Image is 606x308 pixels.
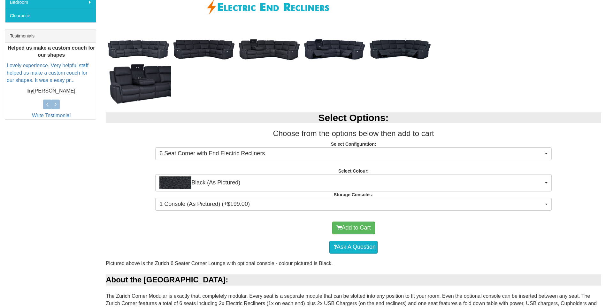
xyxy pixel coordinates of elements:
[338,168,369,174] strong: Select Colour:
[7,87,96,95] p: [PERSON_NAME]
[106,274,601,285] div: About the [GEOGRAPHIC_DATA]:
[155,174,552,191] button: Black (As Pictured)Black (As Pictured)
[106,129,601,138] h3: Choose from the options below then add to cart
[7,63,88,83] a: Lovely experience. Very helpful staff helped us make a custom couch for our shapes. It was a easy...
[159,200,543,208] span: 1 Console (As Pictured) (+$199.00)
[159,176,543,189] span: Black (As Pictured)
[5,29,96,43] div: Testimonials
[159,150,543,158] span: 6 Seat Corner with End Electric Recliners
[5,9,96,22] a: Clearance
[329,241,378,254] a: Ask A Question
[8,45,95,58] b: Helped us make a custom couch for our shapes
[331,142,376,147] strong: Select Configuration:
[27,88,33,93] b: by
[32,113,71,118] a: Write Testimonial
[334,192,373,197] strong: Storage Consoles:
[155,198,552,211] button: 1 Console (As Pictured) (+$199.00)
[155,147,552,160] button: 6 Seat Corner with End Electric Recliners
[159,176,191,189] img: Black (As Pictured)
[318,112,389,123] b: Select Options:
[332,222,375,234] button: Add to Cart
